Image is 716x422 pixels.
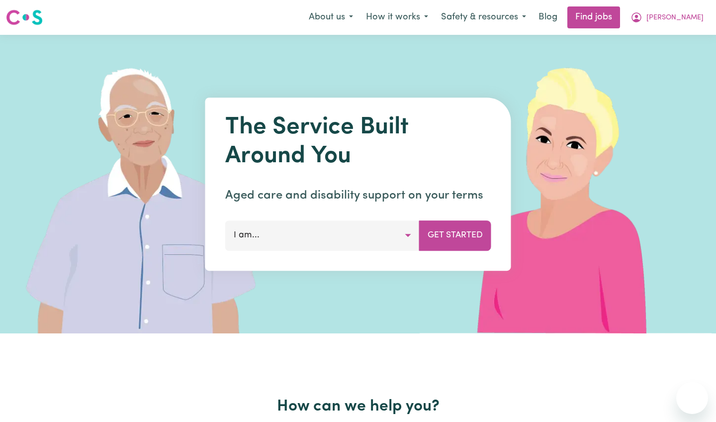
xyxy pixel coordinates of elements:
a: Blog [533,6,563,28]
a: Find jobs [567,6,620,28]
p: Aged care and disability support on your terms [225,187,491,205]
h1: The Service Built Around You [225,113,491,171]
button: About us [302,7,359,28]
iframe: Button to launch messaging window, conversation in progress [676,382,708,414]
button: My Account [624,7,710,28]
img: Careseekers logo [6,8,43,26]
button: Get Started [419,220,491,250]
h2: How can we help you? [36,397,680,416]
button: How it works [359,7,435,28]
span: [PERSON_NAME] [646,12,704,23]
button: Safety & resources [435,7,533,28]
a: Careseekers logo [6,6,43,29]
button: I am... [225,220,420,250]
